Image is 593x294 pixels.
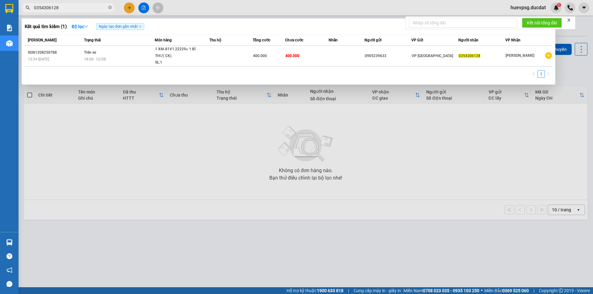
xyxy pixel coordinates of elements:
[209,38,221,42] span: Thu hộ
[532,72,536,76] span: left
[6,40,13,47] img: warehouse-icon
[458,38,478,42] span: Người nhận
[84,24,88,29] span: down
[28,38,57,42] span: [PERSON_NAME]
[285,38,303,42] span: Chưa cước
[329,38,338,42] span: Nhãn
[28,49,82,56] div: SGN1208250788
[6,267,12,273] span: notification
[84,38,101,42] span: Trạng thái
[96,23,144,30] span: Ngày tạo đơn gần nhất
[459,54,480,58] span: 0354306128
[6,25,13,31] img: solution-icon
[6,239,13,246] img: warehouse-icon
[538,71,545,77] a: 1
[545,52,552,59] span: plus-circle
[6,281,12,287] span: message
[25,23,67,30] h3: Kết quả tìm kiếm ( 1 )
[253,54,267,58] span: 400.000
[34,4,107,11] input: Tìm tên, số ĐT hoặc mã đơn
[506,53,534,58] span: [PERSON_NAME]
[545,70,552,78] li: Next Page
[155,38,172,42] span: Món hàng
[567,18,571,22] span: close
[530,70,537,78] li: Previous Page
[411,38,423,42] span: VP Gửi
[67,22,93,31] button: Bộ lọcdown
[139,25,142,28] span: close
[505,38,520,42] span: VP Nhận
[155,46,201,59] div: 1 XM-81V1.22229+ 1 BÌ THƯ( CK)
[72,24,88,29] strong: Bộ lọc
[409,18,517,28] input: Nhập số tổng đài
[547,72,550,76] span: right
[545,70,552,78] button: right
[253,38,270,42] span: Tổng cước
[412,54,453,58] span: VP [GEOGRAPHIC_DATA]
[26,6,30,10] span: search
[5,4,13,13] img: logo-vxr
[28,57,49,61] span: 15:54 [DATE]
[6,253,12,259] span: question-circle
[365,53,411,59] div: 0905239633
[364,38,381,42] span: Người gửi
[108,5,112,11] span: close-circle
[537,70,545,78] li: 1
[527,19,557,26] span: Kết nối tổng đài
[84,50,96,55] span: Trên xe
[84,57,106,61] span: 18:00 - 12/08
[530,70,537,78] button: left
[522,18,562,28] button: Kết nối tổng đài
[285,54,299,58] span: 400.000
[108,6,112,9] span: close-circle
[155,59,201,66] div: SL: 1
